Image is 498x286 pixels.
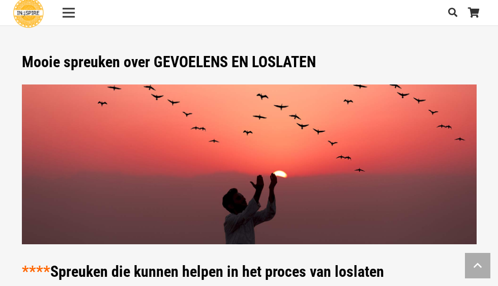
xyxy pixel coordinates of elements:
[443,1,463,25] a: Zoeken
[22,263,384,280] strong: Spreuken die kunnen helpen in het proces van loslaten
[465,253,490,278] a: Terug naar top
[22,53,477,71] h1: Mooie spreuken over GEVOELENS EN LOSLATEN
[22,84,477,244] img: Loslaten quotes - spreuken over leren loslaten en, accepteren, gedachten loslaten en controle ler...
